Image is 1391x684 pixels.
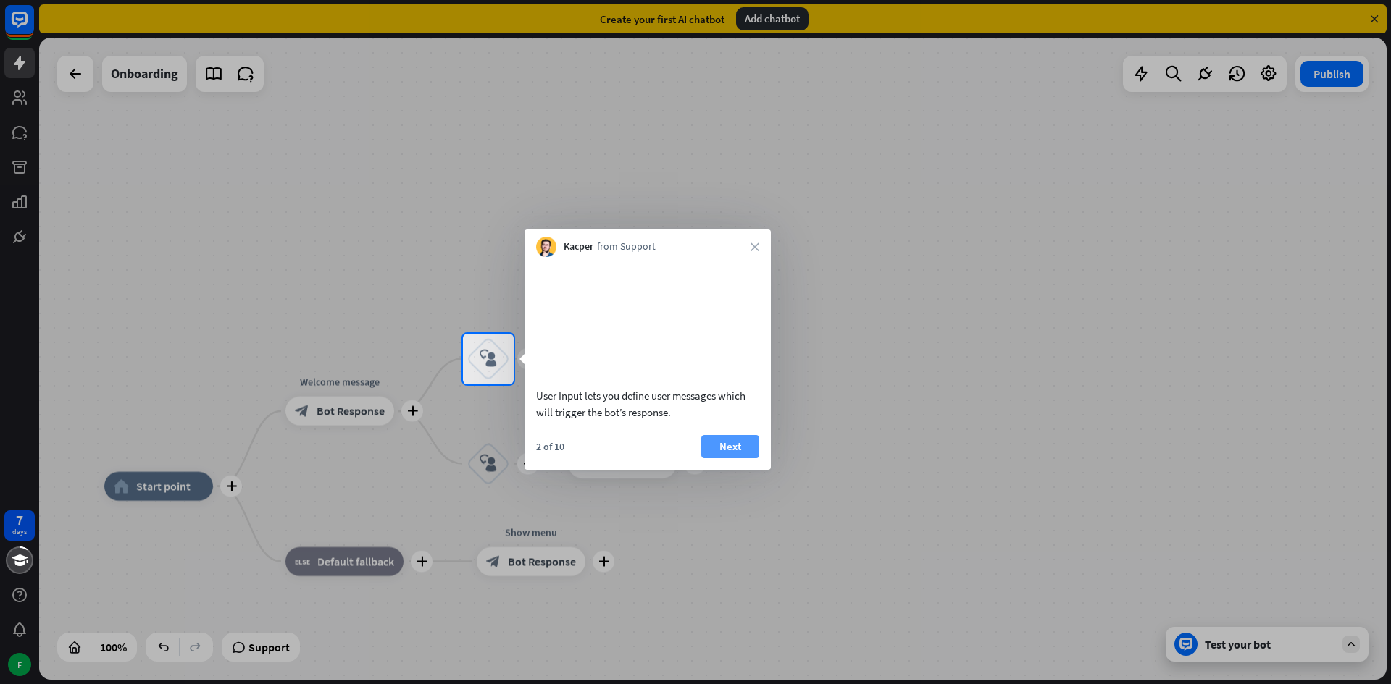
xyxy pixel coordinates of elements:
span: from Support [597,240,656,254]
i: block_user_input [480,350,497,368]
button: Next [701,435,759,458]
span: Kacper [564,240,593,254]
i: close [751,242,759,251]
div: 2 of 10 [536,440,564,453]
div: User Input lets you define user messages which will trigger the bot’s response. [536,387,759,421]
